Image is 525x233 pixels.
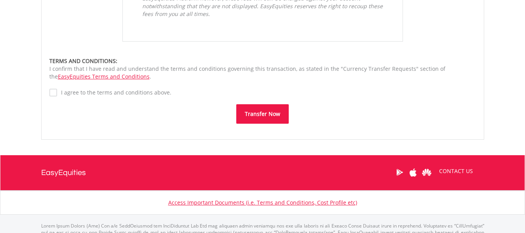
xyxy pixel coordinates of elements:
[406,160,420,184] a: Apple
[168,199,357,206] a: Access Important Documents (i.e. Terms and Conditions, Cost Profile etc)
[57,89,171,96] label: I agree to the terms and conditions above.
[49,57,476,65] div: TERMS AND CONDITIONS:
[58,73,150,80] a: EasyEquities Terms and Conditions
[420,160,434,184] a: Huawei
[49,57,476,81] div: I confirm that I have read and understand the terms and conditions governing this transaction, as...
[41,155,86,190] a: EasyEquities
[434,160,478,182] a: CONTACT US
[236,104,289,124] button: Transfer Now
[393,160,406,184] a: Google Play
